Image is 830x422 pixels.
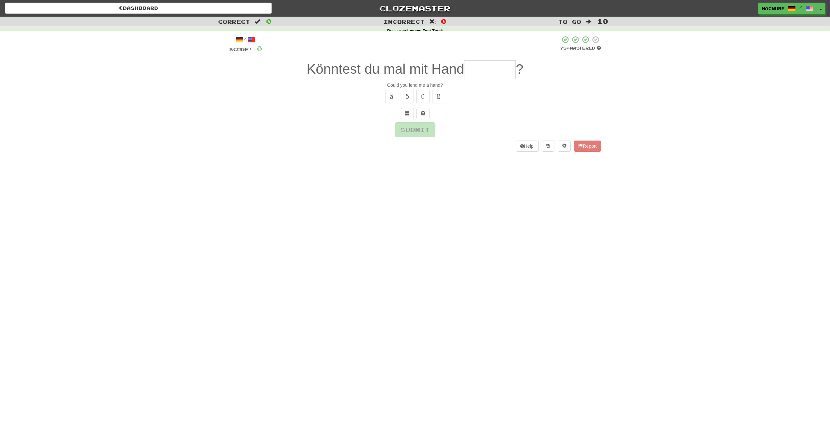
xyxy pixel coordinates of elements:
div: Could you lend me a hand? [229,82,601,88]
span: 0 [441,17,446,25]
span: Könntest du mal mit Hand [307,61,464,77]
div: / [229,36,262,44]
span: To go [558,18,581,25]
button: ü [416,90,430,103]
span: / [799,5,802,10]
span: Correct [218,18,250,25]
span: 10 [597,17,608,25]
button: Submit [395,122,435,137]
button: Report [574,141,601,152]
span: Incorrect [384,18,425,25]
a: macnube / [758,3,817,14]
button: Switch sentence to multiple choice alt+p [401,108,414,119]
span: : [586,19,593,24]
a: Clozemaster [281,3,548,14]
a: Dashboard [5,3,272,14]
span: Score: [229,47,253,52]
span: 75 % [560,45,570,51]
span: macnube [762,6,785,11]
button: ä [385,90,398,103]
span: : [429,19,436,24]
span: 0 [266,17,272,25]
div: Mastered [560,45,601,51]
button: Single letter hint - you only get 1 per sentence and score half the points! alt+h [416,108,430,119]
span: : [255,19,262,24]
button: Round history (alt+y) [542,141,554,152]
button: ß [432,90,445,103]
span: ? [516,61,523,77]
button: ö [401,90,414,103]
button: Help! [516,141,539,152]
span: 0 [257,44,262,53]
strong: Legacy Fast Track [407,29,443,33]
